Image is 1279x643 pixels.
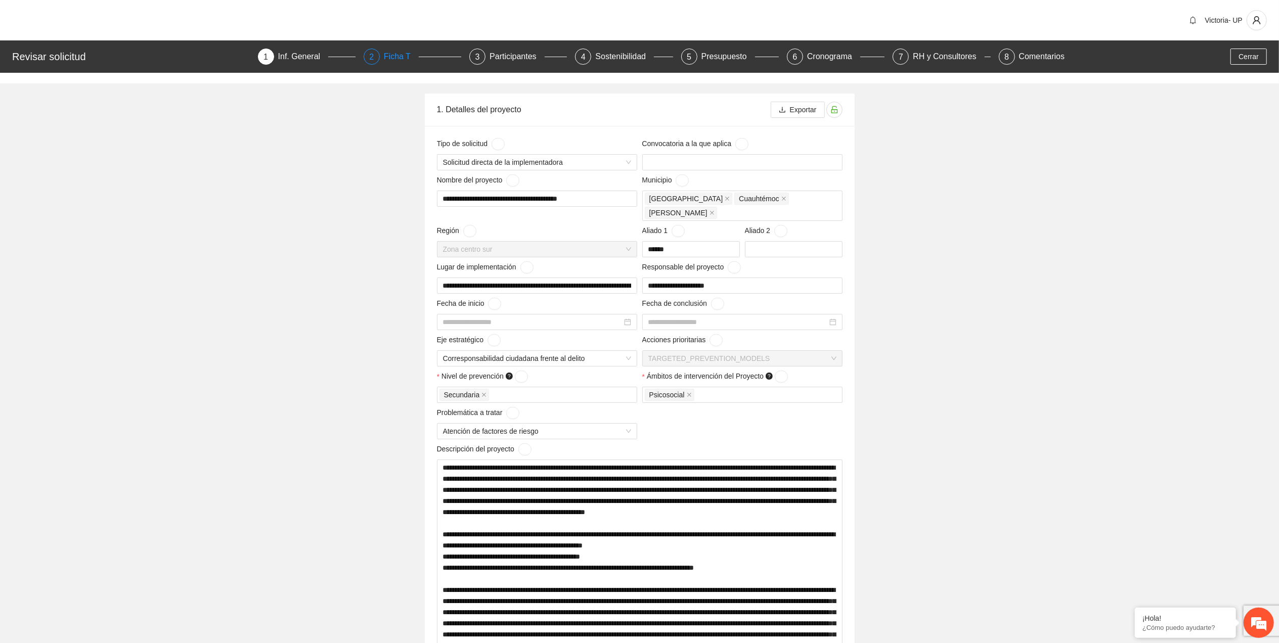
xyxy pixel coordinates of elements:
div: 4Sostenibilidad [575,49,673,65]
textarea: Escriba su mensaje y pulse “Intro” [5,276,193,311]
button: Fecha de inicio [488,298,501,310]
button: unlock [826,102,843,118]
button: bell [1185,12,1201,28]
span: 5 [687,53,691,61]
div: Cronograma [807,49,860,65]
span: Psicosocial [649,389,685,400]
div: Sostenibilidad [595,49,654,65]
span: Nombre del proyecto [437,174,520,187]
span: Ámbitos de intervención del Proyecto [647,371,788,383]
span: close [781,196,786,201]
span: Descripción del proyecto [437,443,532,455]
span: Corresponsabilidad ciudadana frente al delito [443,351,631,366]
span: user [1247,16,1266,25]
span: Nivel de prevención [442,371,528,383]
div: Presupuesto [701,49,755,65]
span: [GEOGRAPHIC_DATA] [649,193,723,204]
button: Nivel de prevención question-circle [515,371,528,383]
span: question-circle [766,373,773,380]
button: Ámbitos de intervención del Proyecto question-circle [775,371,788,383]
div: 1. Detalles del proyecto [437,95,771,124]
span: Cerrar [1239,51,1259,62]
span: download [779,106,786,114]
div: 2Ficha T [364,49,461,65]
span: Aliado 2 [745,225,787,237]
button: Aliado 2 [774,225,787,237]
span: unlock [827,106,842,114]
span: Victoria- UP [1205,16,1243,24]
button: Acciones prioritarias [710,334,723,346]
div: ¡Hola! [1142,614,1228,622]
div: 5Presupuesto [681,49,779,65]
span: Lugar de implementación [437,261,534,273]
button: downloadExportar [771,102,825,118]
div: Participantes [490,49,545,65]
span: Aquiles Serdán [645,207,717,219]
span: 8 [1004,53,1009,61]
span: question-circle [506,373,513,380]
div: Revisar solicitud [12,49,252,65]
button: Eje estratégico [488,334,501,346]
span: Estamos en línea. [59,135,140,237]
button: Lugar de implementación [520,261,534,273]
span: 7 [899,53,903,61]
span: Problemática a tratar [437,407,520,419]
button: Municipio [676,174,689,187]
span: 1 [263,53,268,61]
button: Nombre del proyecto [506,174,519,187]
span: TARGETED_PREVENTION_MODELS [648,351,836,366]
span: Eje estratégico [437,334,501,346]
span: 6 [793,53,798,61]
span: Acciones prioritarias [642,334,723,346]
button: Descripción del proyecto [518,443,532,455]
div: Comentarios [1019,49,1065,65]
div: Ficha T [384,49,419,65]
span: Responsable del proyecto [642,261,741,273]
div: Minimizar ventana de chat en vivo [166,5,190,29]
span: Secundaria [439,389,490,401]
span: bell [1185,16,1201,24]
span: Exportar [790,104,817,115]
span: Región [437,225,476,237]
span: Cuauhtémoc [734,193,788,205]
button: Tipo de solicitud [492,138,505,150]
span: Tipo de solicitud [437,138,505,150]
div: 1Inf. General [258,49,356,65]
span: close [481,392,487,397]
span: Aliado 1 [642,225,685,237]
p: ¿Cómo puedo ayudarte? [1142,624,1228,631]
span: Municipio [642,174,689,187]
button: Responsable del proyecto [728,261,741,273]
span: 3 [475,53,480,61]
span: Cuauhtémoc [739,193,779,204]
span: Convocatoria a la que aplica [642,138,748,150]
button: Problemática a tratar [506,407,519,419]
button: Región [463,225,476,237]
div: RH y Consultores [913,49,984,65]
span: Psicosocial [645,389,694,401]
span: close [710,210,715,215]
span: Fecha de conclusión [642,298,724,310]
button: Fecha de conclusión [711,298,724,310]
span: Secundaria [444,389,480,400]
button: Convocatoria a la que aplica [735,138,748,150]
span: Fecha de inicio [437,298,502,310]
div: 3Participantes [469,49,567,65]
span: Chihuahua [645,193,733,205]
span: [PERSON_NAME] [649,207,708,218]
div: 6Cronograma [787,49,885,65]
span: close [687,392,692,397]
span: 2 [369,53,374,61]
button: Aliado 1 [672,225,685,237]
span: Zona centro sur [443,242,631,257]
button: user [1247,10,1267,30]
span: close [725,196,730,201]
button: Cerrar [1230,49,1267,65]
div: 7RH y Consultores [893,49,990,65]
div: Inf. General [278,49,329,65]
div: Chatee con nosotros ahora [53,52,170,65]
span: 4 [581,53,586,61]
span: Solicitud directa de la implementadora [443,155,631,170]
span: Atención de factores de riesgo [443,424,631,439]
div: 8Comentarios [999,49,1065,65]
